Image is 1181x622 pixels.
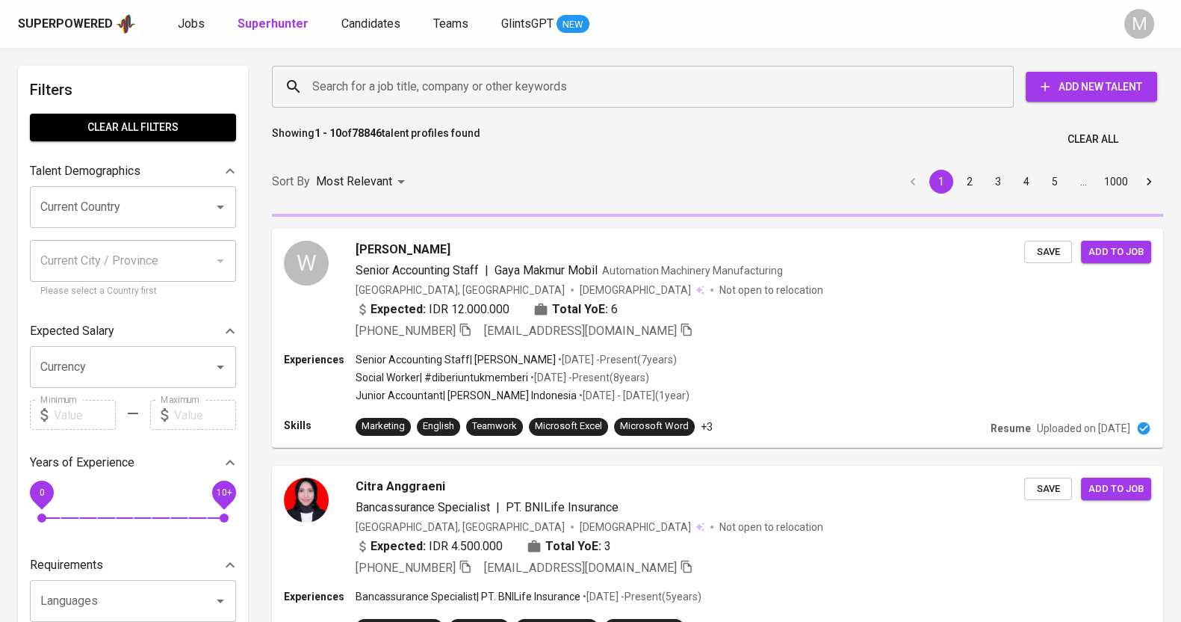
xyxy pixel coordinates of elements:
span: | [496,499,500,517]
span: [EMAIL_ADDRESS][DOMAIN_NAME] [484,561,677,575]
div: M [1124,9,1154,39]
span: GlintsGPT [501,16,554,31]
div: Talent Demographics [30,156,236,186]
div: Marketing [362,419,405,434]
a: Jobs [178,15,208,34]
button: Go to next page [1137,170,1161,194]
p: Years of Experience [30,454,134,472]
a: Teams [433,15,471,34]
span: Add New Talent [1038,78,1145,96]
a: Superhunter [238,15,311,34]
b: Total YoE: [545,538,601,555]
p: Sort By [272,173,310,191]
div: [GEOGRAPHIC_DATA], [GEOGRAPHIC_DATA] [356,520,565,535]
div: Microsoft Excel [535,419,602,434]
div: Years of Experience [30,448,236,478]
b: Expected: [371,538,426,555]
b: Superhunter [238,16,309,31]
button: Go to page 5 [1043,170,1067,194]
p: Expected Salary [30,322,114,340]
a: W[PERSON_NAME]Senior Accounting Staff|Gaya Makmur MobilAutomation Machinery Manufacturing[GEOGRAP... [272,229,1163,448]
span: NEW [557,17,589,32]
button: Open [210,197,231,218]
p: • [DATE] - Present ( 8 years ) [528,370,649,385]
span: PT. BNILife Insurance [506,500,619,514]
p: Talent Demographics [30,162,140,180]
p: Skills [284,418,356,433]
button: Add to job [1081,478,1151,501]
button: page 1 [929,170,953,194]
span: Teams [433,16,468,31]
input: Value [54,400,116,430]
a: Superpoweredapp logo [18,13,136,35]
span: Jobs [178,16,205,31]
p: Bancassurance Specialist | PT. BNILife Insurance [356,589,580,604]
div: W [284,241,329,286]
span: Add to job [1088,244,1144,261]
span: 6 [611,301,618,318]
span: 10+ [216,487,232,498]
a: GlintsGPT NEW [501,15,589,34]
div: Most Relevant [316,168,410,196]
p: Uploaded on [DATE] [1037,421,1130,436]
button: Go to page 3 [986,170,1010,194]
div: IDR 12.000.000 [356,301,509,318]
div: Microsoft Word [620,419,689,434]
span: Clear All [1067,130,1118,149]
span: [PERSON_NAME] [356,241,450,259]
h6: Filters [30,78,236,102]
p: Please select a Country first [40,284,226,299]
span: [PHONE_NUMBER] [356,324,456,338]
p: Social Worker | #diberiuntukmemberi [356,370,528,385]
div: IDR 4.500.000 [356,538,503,555]
span: Clear All filters [42,118,224,137]
p: Not open to relocation [719,520,823,535]
span: Citra Anggraeni [356,478,445,496]
span: Gaya Makmur Mobil [495,263,598,277]
p: Experiences [284,589,356,604]
button: Clear All filters [30,114,236,141]
span: Bancassurance Specialist [356,500,490,514]
button: Add New Talent [1026,72,1157,102]
span: Add to job [1088,481,1144,498]
button: Go to page 2 [958,170,982,194]
span: | [485,262,489,280]
p: Showing of talent profiles found [272,126,480,153]
div: Expected Salary [30,316,236,346]
nav: pagination navigation [899,170,1163,194]
b: 78846 [352,127,382,139]
a: Candidates [341,15,403,34]
p: Junior Accountant | [PERSON_NAME] Indonesia [356,388,577,403]
b: Expected: [371,301,426,318]
span: Senior Accounting Staff [356,263,479,277]
p: +3 [701,419,713,434]
p: • [DATE] - [DATE] ( 1 year ) [577,388,689,403]
button: Go to page 1000 [1100,170,1132,194]
p: Senior Accounting Staff | [PERSON_NAME] [356,352,556,367]
b: 1 - 10 [314,127,341,139]
div: Superpowered [18,16,113,33]
p: • [DATE] - Present ( 7 years ) [556,352,677,367]
p: Not open to relocation [719,283,823,298]
span: 0 [39,487,44,498]
div: … [1071,174,1095,189]
input: Value [174,400,236,430]
img: df07b96f8b813b931334bb2c481ea2c9.jpg [284,478,329,523]
div: [GEOGRAPHIC_DATA], [GEOGRAPHIC_DATA] [356,283,565,298]
div: Requirements [30,550,236,580]
span: Save [1032,481,1064,498]
button: Clear All [1061,126,1124,153]
button: Open [210,591,231,612]
span: [PHONE_NUMBER] [356,561,456,575]
button: Save [1024,241,1072,264]
p: • [DATE] - Present ( 5 years ) [580,589,701,604]
p: Requirements [30,556,103,574]
button: Save [1024,478,1072,501]
span: [DEMOGRAPHIC_DATA] [580,283,693,298]
button: Go to page 4 [1014,170,1038,194]
span: [DEMOGRAPHIC_DATA] [580,520,693,535]
button: Add to job [1081,241,1151,264]
p: Most Relevant [316,173,392,191]
span: [EMAIL_ADDRESS][DOMAIN_NAME] [484,324,677,338]
span: 3 [604,538,611,555]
